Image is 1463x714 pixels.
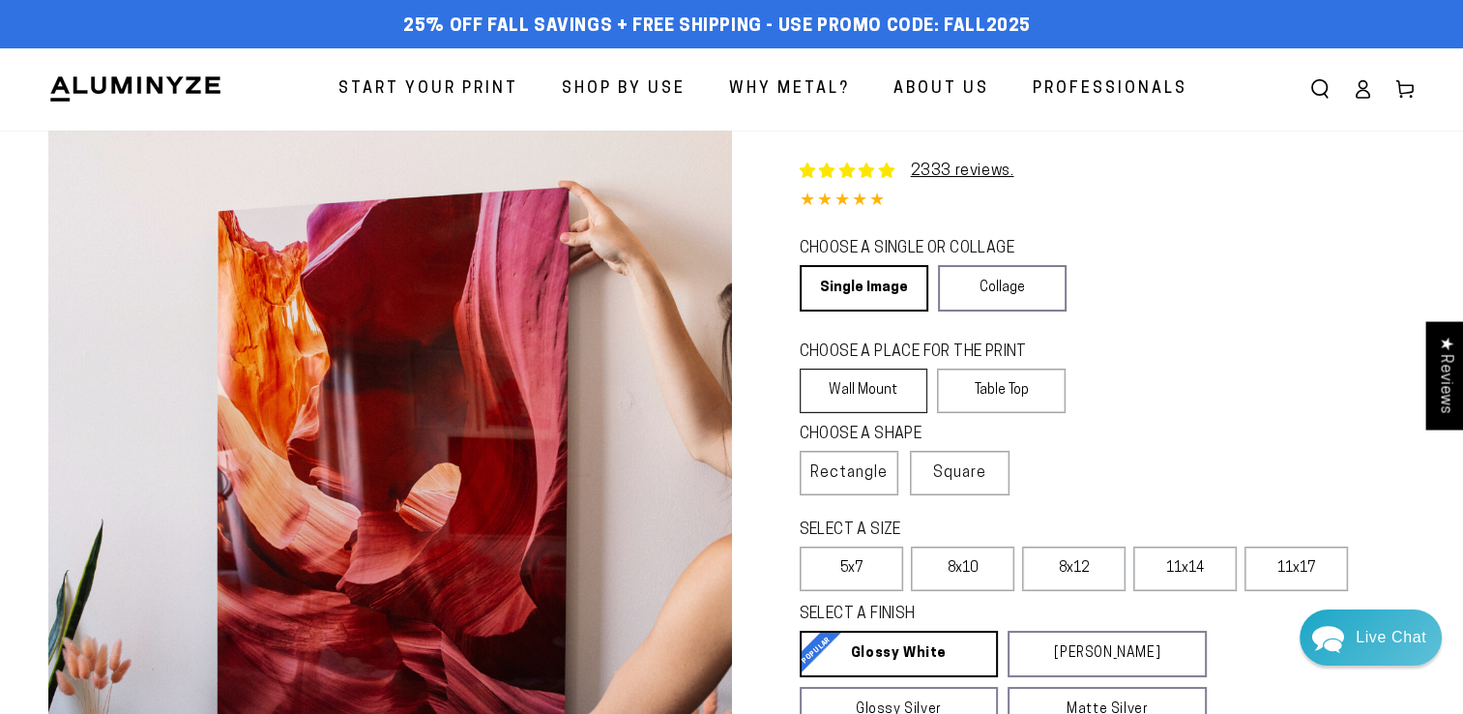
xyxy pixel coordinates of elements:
legend: SELECT A FINISH [800,604,1161,626]
a: Collage [938,265,1067,312]
a: About Us [879,64,1004,115]
a: Glossy White [800,631,999,677]
a: Start Your Print [324,64,533,115]
span: Start Your Print [338,75,518,104]
span: Square [933,461,986,485]
label: 8x12 [1022,547,1126,591]
a: [PERSON_NAME] [1008,631,1207,677]
span: Rectangle [810,461,888,485]
span: Why Metal? [729,75,850,104]
div: Chat widget toggle [1300,610,1442,666]
label: 8x10 [911,547,1014,591]
a: Professionals [1018,64,1202,115]
summary: Search our site [1299,68,1341,110]
span: Professionals [1033,75,1187,104]
img: Aluminyze [48,74,222,104]
a: 2333 reviews. [911,164,1014,179]
span: About Us [893,75,989,104]
legend: CHOOSE A SHAPE [800,424,992,446]
div: Click to open Judge.me floating reviews tab [1426,321,1463,429]
label: Wall Mount [800,369,928,413]
div: Contact Us Directly [1356,610,1426,666]
a: Shop By Use [547,64,700,115]
a: Why Metal? [715,64,864,115]
label: Table Top [937,369,1066,413]
label: 11x17 [1244,547,1348,591]
label: 11x14 [1133,547,1237,591]
span: 25% off FALL Savings + Free Shipping - Use Promo Code: FALL2025 [403,16,1031,38]
legend: CHOOSE A SINGLE OR COLLAGE [800,238,1049,260]
span: Shop By Use [562,75,686,104]
div: 4.85 out of 5.0 stars [800,188,1416,216]
legend: CHOOSE A PLACE FOR THE PRINT [800,342,1048,364]
a: Single Image [800,265,928,312]
legend: SELECT A SIZE [800,520,1161,542]
label: 5x7 [800,547,903,591]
